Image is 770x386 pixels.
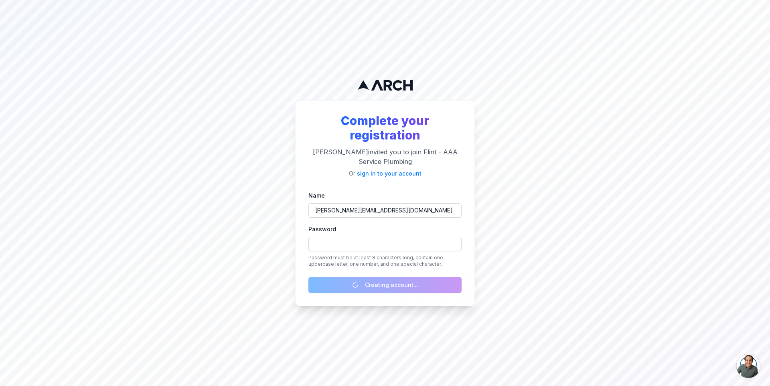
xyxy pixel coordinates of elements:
div: Open chat [736,354,760,378]
h2: Complete your registration [308,113,462,142]
p: [PERSON_NAME] invited you to join Flint - AAA Service Plumbing [308,147,462,166]
p: Password must be at least 8 characters long, contain one uppercase letter, one number, and one sp... [308,255,462,267]
p: Or [308,170,462,178]
label: Name [308,192,325,199]
input: Your name [308,203,462,218]
label: Password [308,226,336,232]
a: sign in to your account [357,170,421,177]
